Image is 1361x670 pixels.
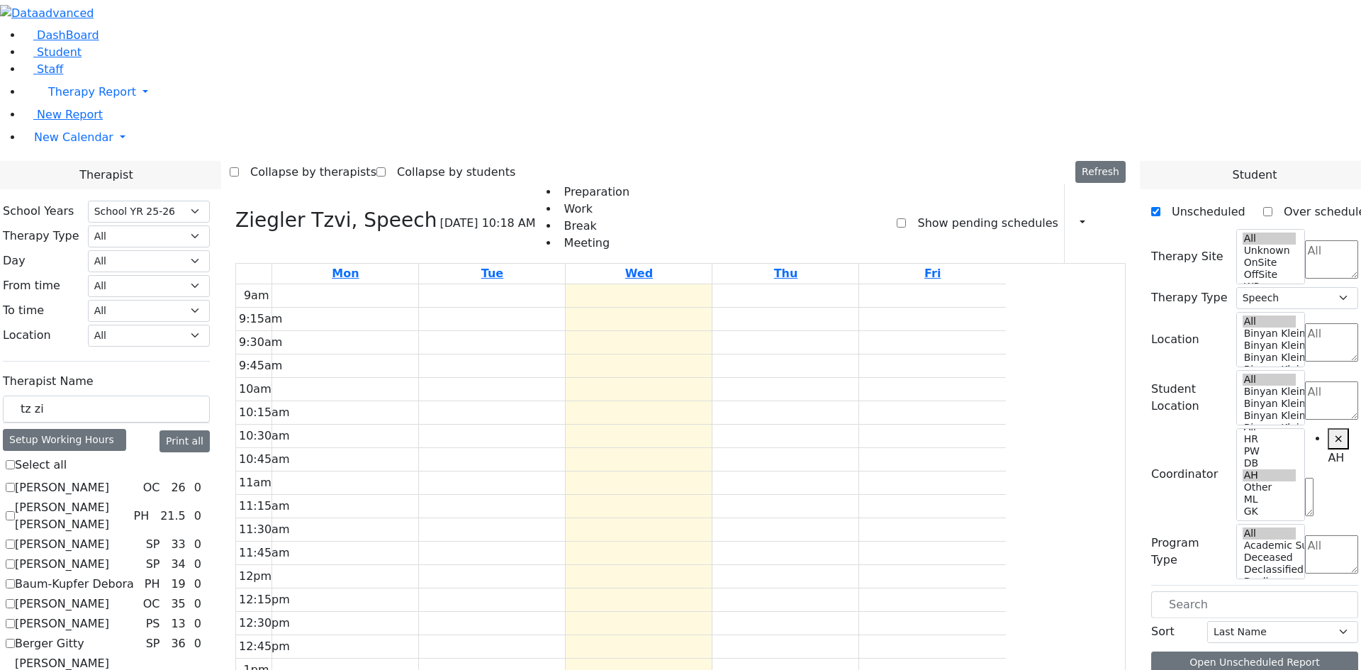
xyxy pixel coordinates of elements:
[37,28,99,42] span: DashBoard
[15,576,134,593] label: Baum-Kupfer Debora
[191,596,204,613] div: 0
[140,615,166,632] div: PS
[15,499,128,533] label: [PERSON_NAME] [PERSON_NAME]
[771,264,801,284] a: September 11, 2025
[1243,552,1296,564] option: Deceased
[439,215,535,232] span: [DATE] 10:18 AM
[1092,211,1099,235] div: Report
[236,334,285,351] div: 9:30am
[1328,451,1344,464] span: AH
[140,635,166,652] div: SP
[1243,564,1296,576] option: Declassified
[15,536,109,553] label: [PERSON_NAME]
[1160,201,1245,223] label: Unscheduled
[241,287,272,304] div: 9am
[1151,248,1223,265] label: Therapy Site
[3,327,51,344] label: Location
[23,45,82,59] a: Student
[15,596,109,613] label: [PERSON_NAME]
[1243,257,1296,269] option: OnSite
[34,130,113,144] span: New Calendar
[23,123,1361,152] a: New Calendar
[168,615,188,632] div: 13
[1243,481,1296,493] option: Other
[1243,445,1296,457] option: PW
[3,228,79,245] label: Therapy Type
[3,252,26,269] label: Day
[1243,457,1296,469] option: DB
[140,556,166,573] div: SP
[191,635,204,652] div: 0
[1243,245,1296,257] option: Unknown
[1328,428,1348,450] button: Remove item
[1328,428,1358,467] li: AH
[3,396,210,423] input: Search
[191,615,204,632] div: 0
[3,302,44,319] label: To time
[1075,161,1126,183] button: Refresh
[235,208,437,233] h3: Ziegler Tzvi, Speech
[1104,211,1111,235] div: Setup
[1151,591,1358,618] input: Search
[1151,466,1218,483] label: Coordinator
[23,62,63,76] a: Staff
[1243,506,1296,518] option: GK
[1151,623,1175,640] label: Sort
[168,576,188,593] div: 19
[622,264,656,284] a: September 10, 2025
[1243,374,1296,386] option: All
[1243,540,1296,552] option: Academic Support
[15,635,84,652] label: Berger Gitty
[236,568,274,585] div: 12pm
[1151,289,1228,306] label: Therapy Type
[191,576,204,593] div: 0
[236,474,274,491] div: 11am
[1243,328,1296,340] option: Binyan Klein 5
[478,264,506,284] a: September 9, 2025
[1305,240,1358,279] textarea: Search
[37,62,63,76] span: Staff
[168,556,188,573] div: 34
[1243,386,1296,398] option: Binyan Klein 5
[23,78,1361,106] a: Therapy Report
[239,161,376,184] label: Collapse by therapists
[15,615,109,632] label: [PERSON_NAME]
[1243,352,1296,364] option: Binyan Klein 3
[559,218,629,235] li: Break
[1305,381,1358,420] textarea: Search
[922,264,943,284] a: September 12, 2025
[559,235,629,252] li: Meeting
[329,264,362,284] a: September 8, 2025
[236,638,293,655] div: 12:45pm
[3,203,74,220] label: School Years
[1243,576,1296,588] option: Declines
[1305,535,1358,574] textarea: Search
[168,635,188,652] div: 36
[1232,167,1277,184] span: Student
[15,556,109,573] label: [PERSON_NAME]
[236,404,293,421] div: 10:15am
[37,45,82,59] span: Student
[3,373,94,390] label: Therapist Name
[236,591,293,608] div: 12:15pm
[128,508,155,525] div: PH
[1243,398,1296,410] option: Binyan Klein 4
[236,615,293,632] div: 12:30pm
[15,457,67,474] label: Select all
[138,479,166,496] div: OC
[236,521,293,538] div: 11:30am
[168,536,188,553] div: 33
[1243,422,1296,434] option: Binyan Klein 2
[1243,433,1296,445] option: HR
[1243,233,1296,245] option: All
[1243,340,1296,352] option: Binyan Klein 4
[138,596,166,613] div: OC
[236,451,293,468] div: 10:45am
[37,108,103,121] span: New Report
[1243,410,1296,422] option: Binyan Klein 3
[23,28,99,42] a: DashBoard
[168,596,188,613] div: 35
[191,556,204,573] div: 0
[1243,316,1296,328] option: All
[1151,535,1228,569] label: Program Type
